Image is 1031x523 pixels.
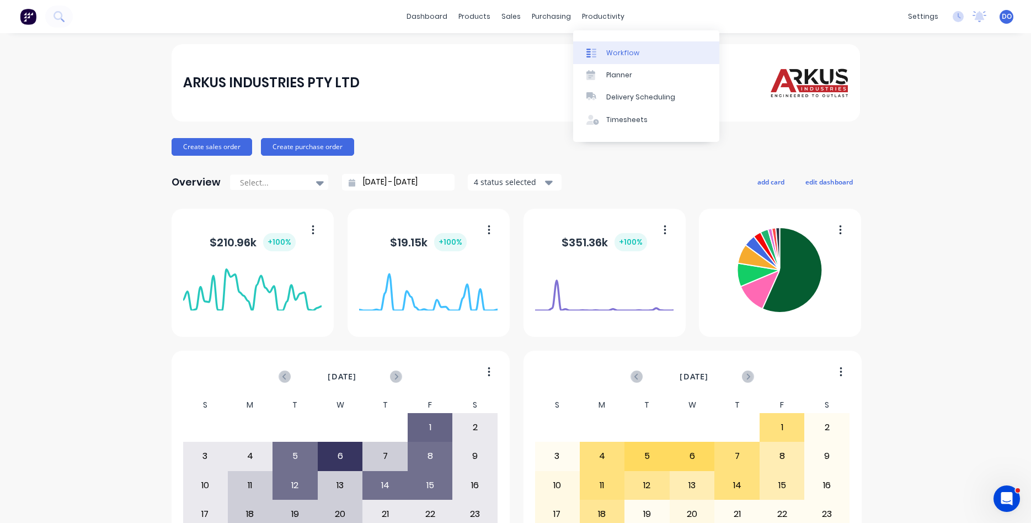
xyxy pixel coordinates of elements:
[573,41,719,64] a: Workflow
[1002,12,1012,22] span: DO
[576,8,630,25] div: productivity
[625,442,669,470] div: 5
[318,472,362,499] div: 13
[714,397,760,413] div: T
[228,397,273,413] div: M
[760,442,804,470] div: 8
[624,397,670,413] div: T
[715,442,759,470] div: 7
[453,8,496,25] div: products
[580,397,625,413] div: M
[562,233,647,251] div: $ 351.36k
[273,442,317,470] div: 5
[273,397,318,413] div: T
[210,233,296,251] div: $ 210.96k
[261,138,354,156] button: Create purchase order
[434,233,467,251] div: + 100 %
[183,472,227,499] div: 10
[625,472,669,499] div: 12
[573,86,719,108] a: Delivery Scheduling
[328,371,356,383] span: [DATE]
[183,442,227,470] div: 3
[228,442,273,470] div: 4
[228,472,273,499] div: 11
[172,138,252,156] button: Create sales order
[318,442,362,470] div: 6
[535,397,580,413] div: S
[401,8,453,25] a: dashboard
[474,176,543,188] div: 4 status selected
[172,171,221,193] div: Overview
[670,472,714,499] div: 13
[408,472,452,499] div: 15
[573,64,719,86] a: Planner
[362,397,408,413] div: T
[606,48,639,58] div: Workflow
[318,397,363,413] div: W
[805,472,849,499] div: 16
[798,175,860,189] button: edit dashboard
[453,472,497,499] div: 16
[408,414,452,441] div: 1
[573,109,719,131] a: Timesheets
[183,72,360,94] div: ARKUS INDUSTRIES PTY LTD
[715,472,759,499] div: 14
[805,442,849,470] div: 9
[670,397,715,413] div: W
[580,442,624,470] div: 4
[20,8,36,25] img: Factory
[670,442,714,470] div: 6
[363,472,407,499] div: 14
[760,397,805,413] div: F
[408,442,452,470] div: 8
[680,371,708,383] span: [DATE]
[805,414,849,441] div: 2
[760,414,804,441] div: 1
[535,472,579,499] div: 10
[804,397,850,413] div: S
[363,442,407,470] div: 7
[273,472,317,499] div: 12
[452,397,498,413] div: S
[993,485,1020,512] iframe: Intercom live chat
[902,8,944,25] div: settings
[526,8,576,25] div: purchasing
[615,233,647,251] div: + 100 %
[453,414,497,441] div: 2
[496,8,526,25] div: sales
[580,472,624,499] div: 11
[771,62,848,103] img: ARKUS INDUSTRIES PTY LTD
[408,397,453,413] div: F
[606,92,675,102] div: Delivery Scheduling
[760,472,804,499] div: 15
[183,397,228,413] div: S
[535,442,579,470] div: 3
[750,175,792,189] button: add card
[468,174,562,191] button: 4 status selected
[606,70,632,80] div: Planner
[263,233,296,251] div: + 100 %
[606,115,648,125] div: Timesheets
[390,233,467,251] div: $ 19.15k
[453,442,497,470] div: 9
